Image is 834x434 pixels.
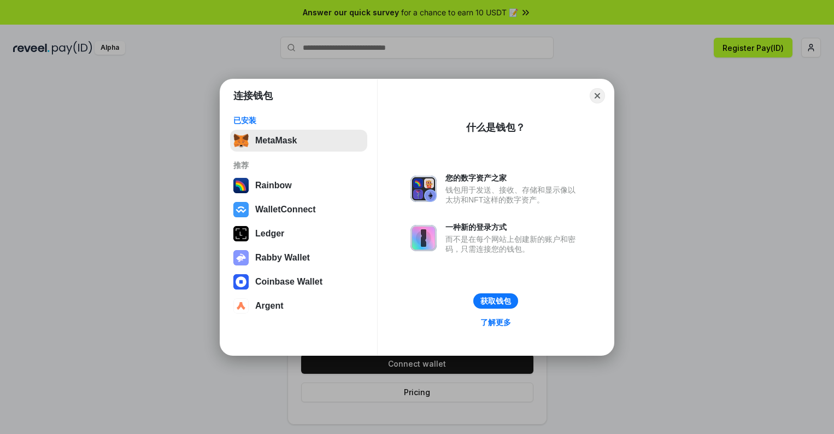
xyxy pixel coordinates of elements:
div: Coinbase Wallet [255,277,322,287]
a: 了解更多 [474,315,518,329]
div: 了解更多 [480,317,511,327]
div: 一种新的登录方式 [445,222,581,232]
img: svg+xml,%3Csvg%20width%3D%2228%22%20height%3D%2228%22%20viewBox%3D%220%200%2028%2028%22%20fill%3D... [233,274,249,290]
button: Rabby Wallet [230,247,367,269]
img: svg+xml,%3Csvg%20width%3D%2228%22%20height%3D%2228%22%20viewBox%3D%220%200%2028%2028%22%20fill%3D... [233,202,249,217]
button: Rainbow [230,175,367,196]
button: Argent [230,295,367,317]
button: Ledger [230,223,367,245]
div: 已安装 [233,115,364,125]
div: WalletConnect [255,205,316,215]
div: 什么是钱包？ [466,121,525,134]
button: Coinbase Wallet [230,271,367,293]
button: WalletConnect [230,199,367,221]
img: svg+xml,%3Csvg%20xmlns%3D%22http%3A%2F%2Fwww.w3.org%2F2000%2Fsvg%22%20width%3D%2228%22%20height%3... [233,226,249,241]
div: 获取钱包 [480,296,511,306]
img: svg+xml,%3Csvg%20fill%3D%22none%22%20height%3D%2233%22%20viewBox%3D%220%200%2035%2033%22%20width%... [233,133,249,148]
button: 获取钱包 [473,293,518,309]
div: MetaMask [255,136,297,146]
div: Argent [255,301,284,311]
div: 您的数字资产之家 [445,173,581,183]
img: svg+xml,%3Csvg%20xmlns%3D%22http%3A%2F%2Fwww.w3.org%2F2000%2Fsvg%22%20fill%3D%22none%22%20viewBox... [410,225,437,251]
button: MetaMask [230,130,367,152]
img: svg+xml,%3Csvg%20xmlns%3D%22http%3A%2F%2Fwww.w3.org%2F2000%2Fsvg%22%20fill%3D%22none%22%20viewBox... [410,176,437,202]
div: 而不是在每个网站上创建新的账户和密码，只需连接您的钱包。 [445,234,581,254]
button: Close [590,88,605,103]
h1: 连接钱包 [233,89,273,102]
img: svg+xml,%3Csvg%20width%3D%22120%22%20height%3D%22120%22%20viewBox%3D%220%200%20120%20120%22%20fil... [233,178,249,193]
div: 推荐 [233,160,364,170]
div: Ledger [255,229,284,239]
div: Rainbow [255,181,292,190]
img: svg+xml,%3Csvg%20width%3D%2228%22%20height%3D%2228%22%20viewBox%3D%220%200%2028%2028%22%20fill%3D... [233,298,249,314]
img: svg+xml,%3Csvg%20xmlns%3D%22http%3A%2F%2Fwww.w3.org%2F2000%2Fsvg%22%20fill%3D%22none%22%20viewBox... [233,250,249,265]
div: 钱包用于发送、接收、存储和显示像以太坊和NFT这样的数字资产。 [445,185,581,205]
div: Rabby Wallet [255,253,310,263]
